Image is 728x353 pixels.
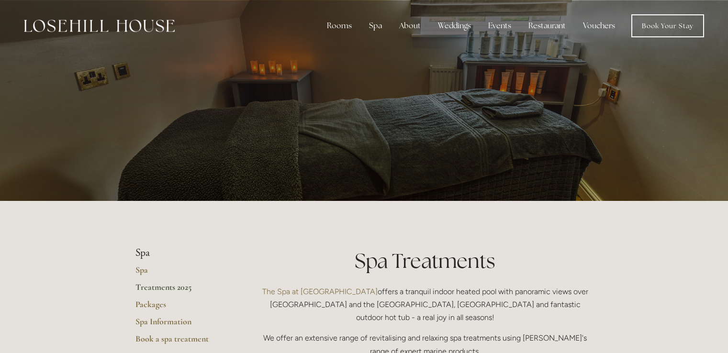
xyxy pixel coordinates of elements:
div: Events [481,16,519,35]
img: Losehill House [24,20,175,32]
div: Spa [361,16,390,35]
a: Spa [135,265,227,282]
div: Weddings [430,16,479,35]
a: Book a spa treatment [135,333,227,351]
a: The Spa at [GEOGRAPHIC_DATA] [262,287,378,296]
a: Treatments 2025 [135,282,227,299]
a: Packages [135,299,227,316]
a: Spa Information [135,316,227,333]
div: Restaurant [521,16,573,35]
p: offers a tranquil indoor heated pool with panoramic views over [GEOGRAPHIC_DATA] and the [GEOGRAP... [258,285,593,324]
h1: Spa Treatments [258,247,593,275]
div: Rooms [319,16,359,35]
div: About [392,16,428,35]
li: Spa [135,247,227,259]
a: Book Your Stay [631,14,704,37]
a: Vouchers [575,16,623,35]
